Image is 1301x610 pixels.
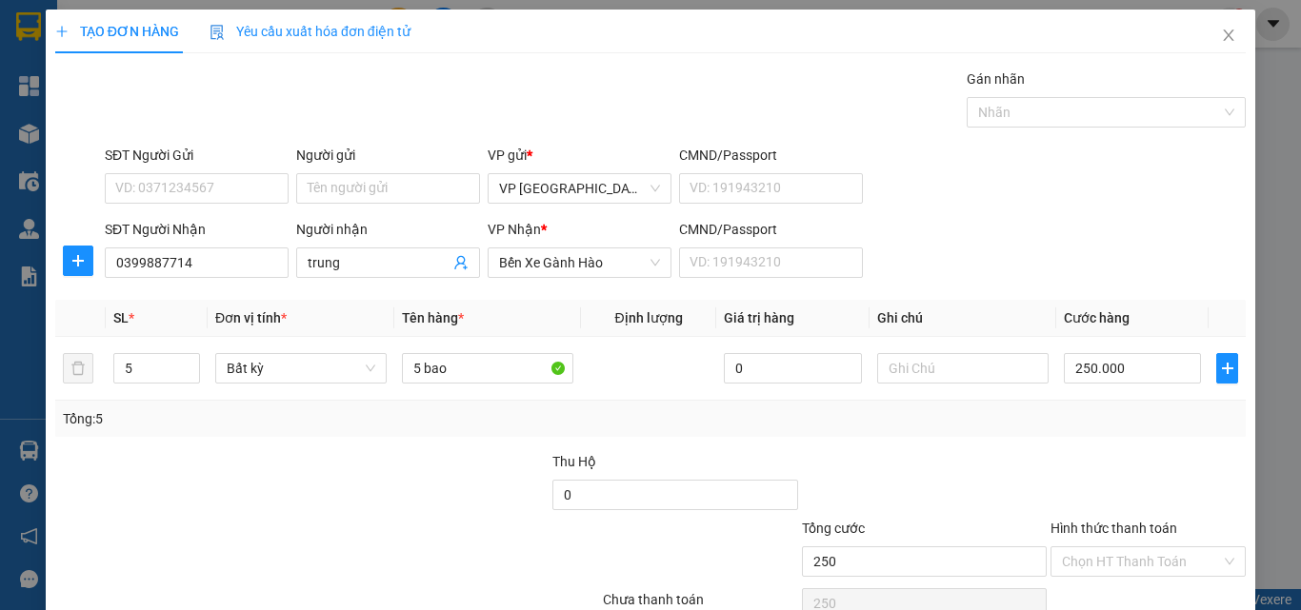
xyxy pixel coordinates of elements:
span: Thu Hộ [552,454,596,469]
div: SĐT Người Gửi [105,145,289,166]
th: Ghi chú [870,300,1056,337]
button: Close [1202,10,1255,63]
span: environment [110,46,125,61]
label: Gán nhãn [967,71,1025,87]
span: Giá trị hàng [724,310,794,325]
b: GỬI : VP [GEOGRAPHIC_DATA] [9,142,371,173]
span: Tên hàng [402,310,464,325]
input: Ghi Chú [877,353,1049,384]
div: Người nhận [296,219,480,240]
span: close [1221,28,1236,43]
li: [STREET_ADDRESS][PERSON_NAME] [9,42,363,89]
span: plus [1217,361,1237,376]
span: SL [113,310,129,325]
label: Hình thức thanh toán [1051,521,1177,536]
input: VD: Bàn, Ghế [402,353,573,384]
img: icon [210,25,225,40]
span: Bất kỳ [227,354,375,383]
div: SĐT Người Nhận [105,219,289,240]
div: Người gửi [296,145,480,166]
span: Yêu cầu xuất hóa đơn điện tử [210,24,410,39]
span: VP Nhận [488,222,541,237]
button: plus [63,246,93,276]
b: TRÍ NHÂN [110,12,206,36]
div: Tổng: 5 [63,408,504,429]
div: CMND/Passport [679,219,863,240]
input: 0 [724,353,861,384]
button: plus [1216,353,1238,384]
span: Định lượng [614,310,682,325]
span: user-add [453,255,469,270]
span: phone [110,93,125,108]
div: CMND/Passport [679,145,863,166]
span: plus [55,25,69,38]
span: Tổng cước [802,521,865,536]
span: plus [64,253,92,268]
span: Bến Xe Gành Hào [499,248,660,277]
li: 0983 44 7777 [9,89,363,113]
span: Cước hàng [1064,310,1130,325]
div: VP gửi [488,145,671,166]
button: delete [63,353,93,384]
span: TẠO ĐƠN HÀNG [55,24,179,39]
span: Đơn vị tính [215,310,287,325]
span: VP Sài Gòn [499,174,660,203]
